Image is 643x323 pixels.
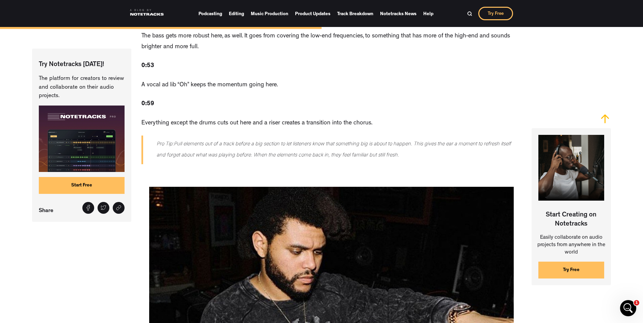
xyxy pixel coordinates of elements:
p: ‍ [141,99,154,110]
p: Everything except the drums cuts out here and a riser creates a transition into the chorus. [141,118,372,129]
img: Search Bar [467,11,472,16]
strong: 0:53 [141,63,154,69]
a: Notetracks News [380,9,417,19]
p: A vocal ad lib “Oh” keeps the momentum going here. [141,80,278,91]
a: Start Free [39,177,124,194]
p: Easily collaborate on audio projects from anywhere in the world [532,234,611,257]
p: ‍ [141,61,154,72]
a: Try Free [538,262,604,278]
a: Music Production [251,9,288,19]
strong: 0:59 [141,101,154,107]
a: Track Breakdown [337,9,373,19]
em: Pro Tip: [157,141,174,146]
p: Share [39,205,57,215]
a: Editing [229,9,244,19]
p: Start Creating on Notetracks [532,206,611,229]
a: Share on Facebook [82,202,94,213]
img: Share link icon [116,205,122,210]
a: Podcasting [198,9,222,19]
p: Try Notetracks [DATE]! [39,60,124,69]
p: The platform for creators to review and collaborate on their audio projects. [39,75,124,100]
span: 1 [634,300,639,305]
iframe: Intercom live chat [620,300,636,316]
em: Pull elements out of a track before a big section to let listeners know that something big is abo... [157,141,511,157]
a: Try Free [478,7,513,20]
a: Tweet [98,202,109,213]
a: Help [423,9,433,19]
p: The bass gets more robust here, as well. It goes from covering the low-end frequencies, to someth... [141,31,521,53]
a: Product Updates [295,9,330,19]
